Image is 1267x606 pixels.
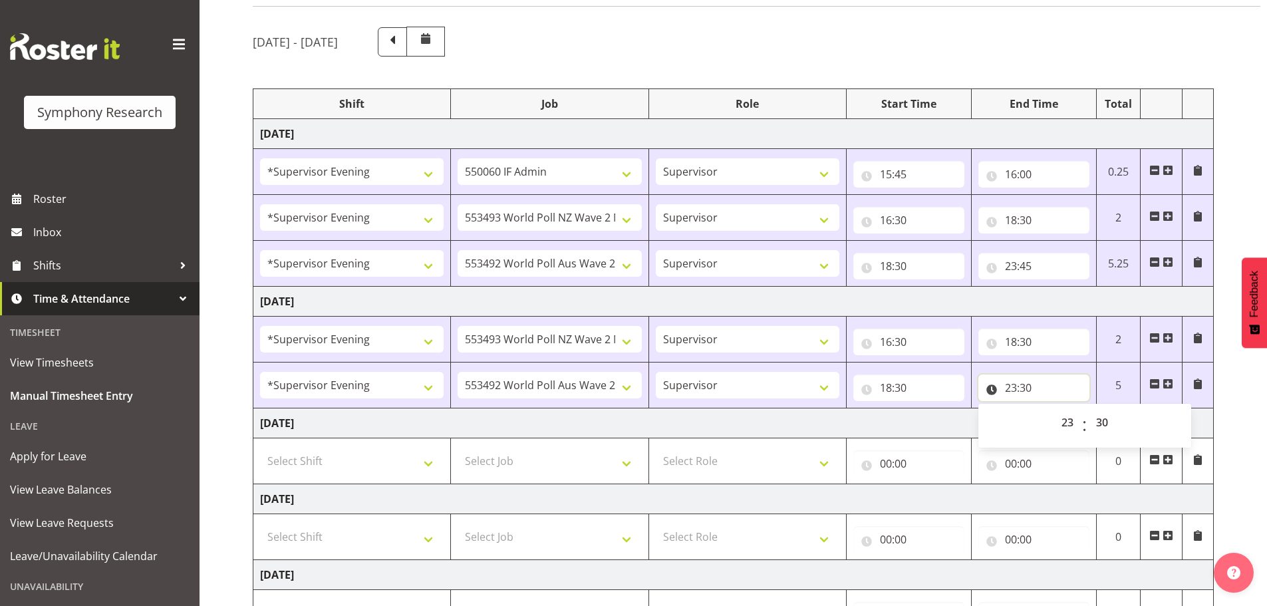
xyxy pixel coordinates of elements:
[978,450,1089,477] input: Click to select...
[853,375,964,401] input: Click to select...
[10,446,190,466] span: Apply for Leave
[10,386,190,406] span: Manual Timesheet Entry
[260,96,444,112] div: Shift
[853,253,964,279] input: Click to select...
[253,287,1214,317] td: [DATE]
[1103,96,1134,112] div: Total
[1096,514,1141,560] td: 0
[978,161,1089,188] input: Click to select...
[853,207,964,233] input: Click to select...
[3,539,196,573] a: Leave/Unavailability Calendar
[37,102,162,122] div: Symphony Research
[253,484,1214,514] td: [DATE]
[853,96,964,112] div: Start Time
[10,546,190,566] span: Leave/Unavailability Calendar
[3,440,196,473] a: Apply for Leave
[1096,317,1141,363] td: 2
[1096,438,1141,484] td: 0
[253,35,338,49] h5: [DATE] - [DATE]
[853,450,964,477] input: Click to select...
[33,289,173,309] span: Time & Attendance
[3,473,196,506] a: View Leave Balances
[10,353,190,373] span: View Timesheets
[853,161,964,188] input: Click to select...
[853,329,964,355] input: Click to select...
[853,526,964,553] input: Click to select...
[1082,409,1087,442] span: :
[1096,241,1141,287] td: 5.25
[978,375,1089,401] input: Click to select...
[3,573,196,600] div: Unavailability
[1096,363,1141,408] td: 5
[978,329,1089,355] input: Click to select...
[458,96,641,112] div: Job
[33,222,193,242] span: Inbox
[978,96,1089,112] div: End Time
[3,506,196,539] a: View Leave Requests
[33,189,193,209] span: Roster
[1096,149,1141,195] td: 0.25
[3,319,196,346] div: Timesheet
[3,346,196,379] a: View Timesheets
[1227,566,1240,579] img: help-xxl-2.png
[1242,257,1267,348] button: Feedback - Show survey
[978,253,1089,279] input: Click to select...
[1248,271,1260,317] span: Feedback
[33,255,173,275] span: Shifts
[978,526,1089,553] input: Click to select...
[253,560,1214,590] td: [DATE]
[3,412,196,440] div: Leave
[10,480,190,500] span: View Leave Balances
[253,408,1214,438] td: [DATE]
[10,33,120,60] img: Rosterit website logo
[253,119,1214,149] td: [DATE]
[3,379,196,412] a: Manual Timesheet Entry
[1096,195,1141,241] td: 2
[978,207,1089,233] input: Click to select...
[10,513,190,533] span: View Leave Requests
[656,96,839,112] div: Role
